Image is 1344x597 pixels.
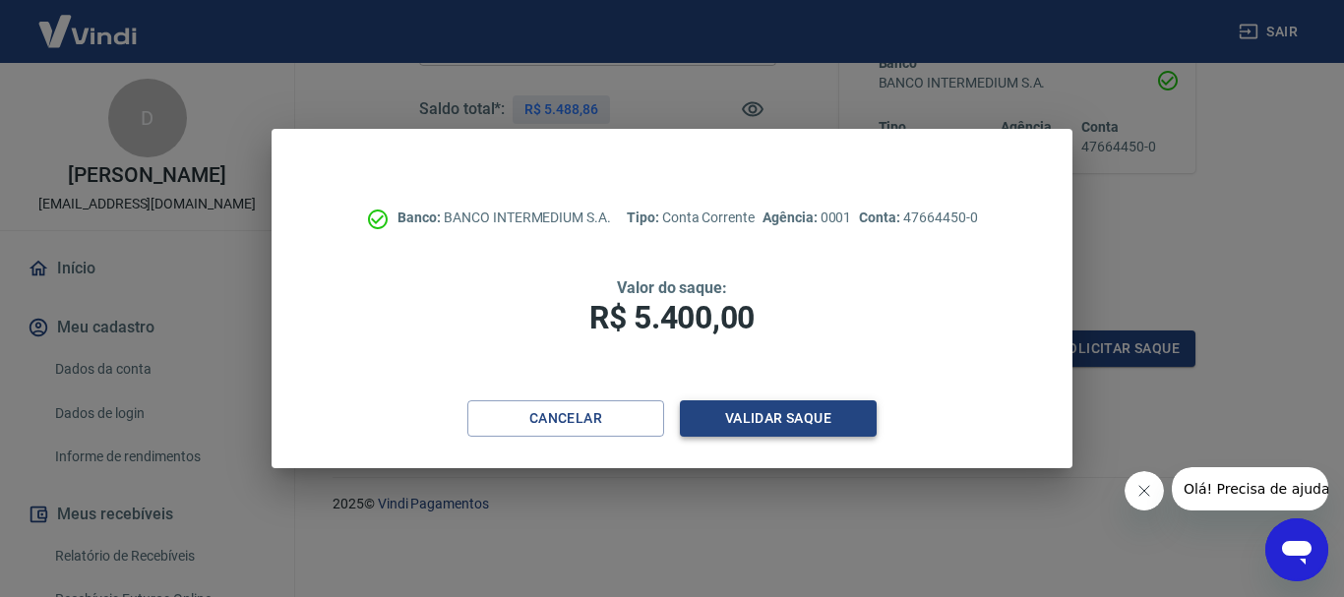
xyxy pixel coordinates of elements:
[627,208,755,228] p: Conta Corrente
[397,209,444,225] span: Banco:
[467,400,664,437] button: Cancelar
[763,208,851,228] p: 0001
[680,400,877,437] button: Validar saque
[589,299,755,336] span: R$ 5.400,00
[763,209,821,225] span: Agência:
[1125,471,1164,510] iframe: Fechar mensagem
[859,208,977,228] p: 47664450-0
[1265,518,1328,581] iframe: Botão para abrir a janela de mensagens
[397,208,611,228] p: BANCO INTERMEDIUM S.A.
[627,209,662,225] span: Tipo:
[1172,467,1328,510] iframe: Mensagem da empresa
[617,278,727,297] span: Valor do saque:
[12,14,165,30] span: Olá! Precisa de ajuda?
[859,209,903,225] span: Conta:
